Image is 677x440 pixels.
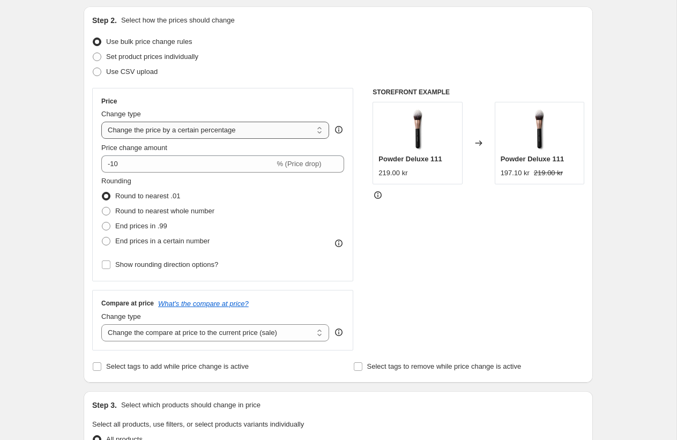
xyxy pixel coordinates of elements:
[101,155,274,173] input: -15
[378,155,442,163] span: Powder Deluxe 111
[367,362,522,370] span: Select tags to remove while price change is active
[106,53,198,61] span: Set product prices individually
[101,144,167,152] span: Price change amount
[101,97,117,106] h3: Price
[115,222,167,230] span: End prices in .99
[333,327,344,338] div: help
[115,207,214,215] span: Round to nearest whole number
[92,420,304,428] span: Select all products, use filters, or select products variants individually
[106,68,158,76] span: Use CSV upload
[501,155,564,163] span: Powder Deluxe 111
[101,177,131,185] span: Rounding
[518,108,561,151] img: 111_1400px_80x.jpg
[92,400,117,411] h2: Step 3.
[378,169,407,177] span: 219.00 kr
[101,110,141,118] span: Change type
[106,362,249,370] span: Select tags to add while price change is active
[101,299,154,308] h3: Compare at price
[277,160,321,168] span: % (Price drop)
[115,260,218,269] span: Show rounding direction options?
[373,88,584,96] h6: STOREFRONT EXAMPLE
[333,124,344,135] div: help
[121,400,261,411] p: Select which products should change in price
[158,300,249,308] button: What's the compare at price?
[115,237,210,245] span: End prices in a certain number
[92,15,117,26] h2: Step 2.
[396,108,439,151] img: 111_1400px_80x.jpg
[115,192,180,200] span: Round to nearest .01
[101,312,141,320] span: Change type
[106,38,192,46] span: Use bulk price change rules
[501,169,530,177] span: 197.10 kr
[121,15,235,26] p: Select how the prices should change
[534,169,563,177] span: 219.00 kr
